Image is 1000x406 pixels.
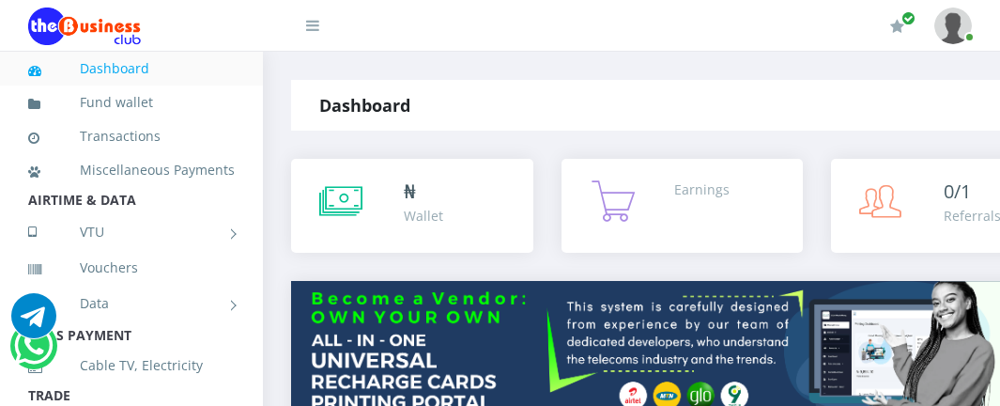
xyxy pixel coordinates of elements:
[11,307,56,338] a: Chat for support
[944,179,971,204] span: 0/1
[562,159,804,253] a: Earnings
[901,11,915,25] span: Renew/Upgrade Subscription
[319,94,410,117] strong: Dashboard
[28,8,141,45] img: Logo
[404,206,443,226] div: Wallet
[28,209,235,256] a: VTU
[674,180,730,199] div: Earnings
[404,178,443,206] div: ₦
[28,115,235,158] a: Transactions
[14,337,53,368] a: Chat for support
[28,47,235,90] a: Dashboard
[934,8,972,44] img: User
[291,159,533,253] a: ₦ Wallet
[28,344,235,387] a: Cable TV, Electricity
[890,19,904,34] i: Renew/Upgrade Subscription
[28,81,235,124] a: Fund wallet
[28,280,235,327] a: Data
[28,246,235,289] a: Vouchers
[28,148,235,192] a: Miscellaneous Payments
